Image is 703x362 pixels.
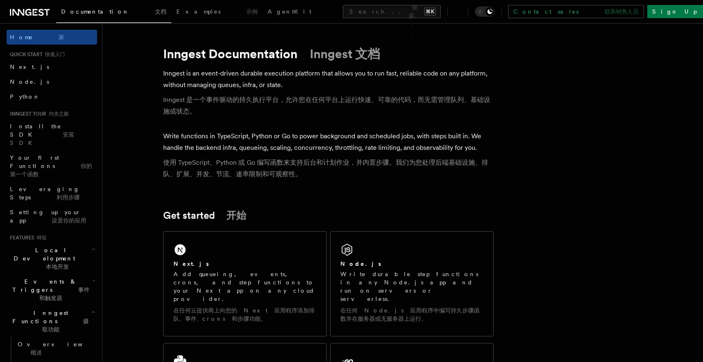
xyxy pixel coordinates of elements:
[155,8,166,15] font: 文档
[330,231,494,336] a: Node.jsWrite durable step functions in any Node.js app and run on servers or serverless.在任何 Node....
[7,119,97,150] a: Install the SDK 安装 SDK
[475,7,495,17] button: Toggle dark mode
[7,51,65,58] span: Quick start
[7,74,97,89] a: Node.js
[56,2,171,23] a: Documentation 文档
[173,307,315,322] font: 在任何云提供商上向您的 Next 应用程序添加排队、事件、crons 和步骤功能。
[163,210,246,221] a: Get started 开始
[7,246,92,271] span: Local Development
[10,93,40,100] span: Python
[14,337,97,360] a: Overview 概述
[246,8,258,15] font: 示例
[39,286,90,301] font: 事件和触发器
[7,205,97,228] a: Setting up your app 设置你的应用
[7,305,97,337] button: Inngest Functions 摄取功能
[7,234,47,241] span: Features
[263,2,316,22] a: AgentKit
[163,46,494,61] h1: Inngest Documentation
[163,159,488,178] font: 使用 TypeScript、Python 或 Go 编写函数来支持后台和计划作业，并内置步骤。我们为您处理后端基础设施、排队、扩展、并发、节流、速率限制和可观察性。
[424,7,436,16] kbd: ⌘K
[173,270,316,326] p: Add queueing, events, crons, and step functions to your Next app on any cloud provider.
[340,270,483,326] p: Write durable step functions in any Node.js app and run on servers or serverless.
[10,33,64,41] span: Home
[10,186,80,201] span: Leveraging Steps
[7,111,69,117] span: Inngest tour
[7,274,97,305] button: Events & Triggers 事件和触发器
[61,8,166,15] span: Documentation
[7,182,97,205] a: Leveraging Steps 利用步骤
[343,5,441,18] button: Search... 搜索...⌘K
[163,96,490,115] font: Inngest 是一个事件驱动的持久执行平台，允许您在任何平台上运行快速、可靠的代码，而无需管理队列、基础设施或状态。
[7,89,97,104] a: Python
[31,349,42,356] font: 概述
[7,150,97,182] a: Your first Functions 你的第一个函数
[10,64,49,70] span: Next.js
[163,231,327,336] a: Next.jsAdd queueing, events, crons, and step functions to your Next app on any cloud provider.在任何...
[7,30,97,45] a: Home 家
[57,194,80,201] font: 利用步骤
[45,52,65,57] font: 快速入门
[46,263,69,270] font: 本地开发
[310,46,380,61] font: Inngest 文档
[226,209,246,221] font: 开始
[268,8,311,15] span: AgentKit
[340,260,381,268] h2: Node.js
[7,243,97,274] button: Local Development 本地开发
[7,59,97,74] a: Next.js
[171,2,263,22] a: Examples 示例
[408,4,421,35] font: 搜索...
[10,209,86,224] span: Setting up your app
[340,307,480,322] font: 在任何 Node.js 应用程序中编写持久步骤函数并在服务器或无服务器上运行。
[7,277,92,302] span: Events & Triggers
[173,260,209,268] h2: Next.js
[37,235,47,241] font: 特征
[18,341,116,356] span: Overview
[10,78,49,85] span: Node.js
[163,68,494,121] p: Inngest is an event-driven durable execution platform that allows you to run fast, reliable code ...
[10,154,92,177] span: Your first Functions
[508,5,644,18] a: Contact sales 联系销售人员
[163,130,494,183] p: Write functions in TypeScript, Python or Go to power background and scheduled jobs, with steps bu...
[59,34,64,40] font: 家
[176,8,258,15] span: Examples
[605,8,639,15] font: 联系销售人员
[52,217,86,224] font: 设置你的应用
[49,111,69,117] font: 内含之旅
[10,123,74,146] span: Install the SDK
[7,309,91,334] span: Inngest Functions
